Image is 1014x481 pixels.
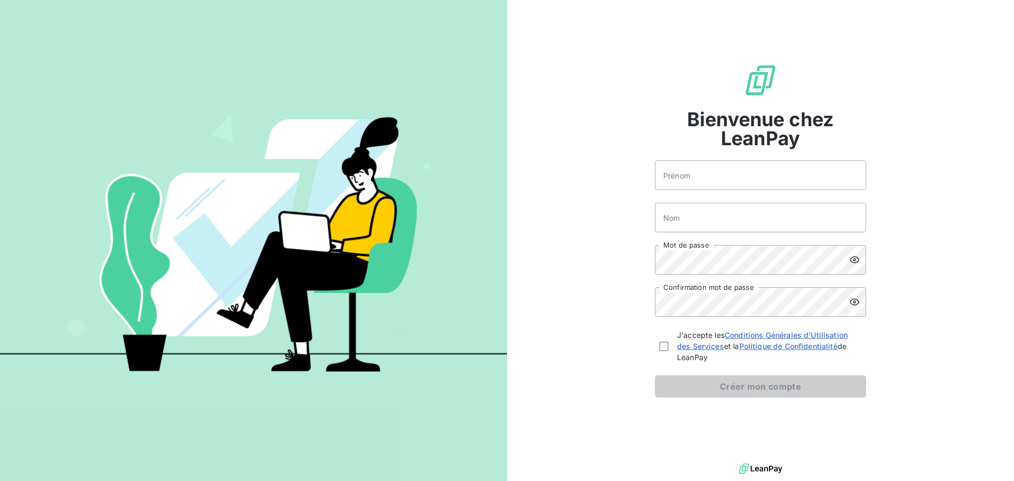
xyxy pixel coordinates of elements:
img: logo sigle [744,63,777,97]
span: J'accepte les et la de LeanPay [677,329,862,363]
a: Politique de Confidentialité [739,342,838,351]
img: logo [739,461,782,477]
input: placeholder [655,161,866,190]
span: Bienvenue chez LeanPay [655,110,866,148]
a: Conditions Générales d'Utilisation des Services [677,331,848,351]
input: placeholder [655,203,866,232]
button: Créer mon compte [655,375,866,398]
